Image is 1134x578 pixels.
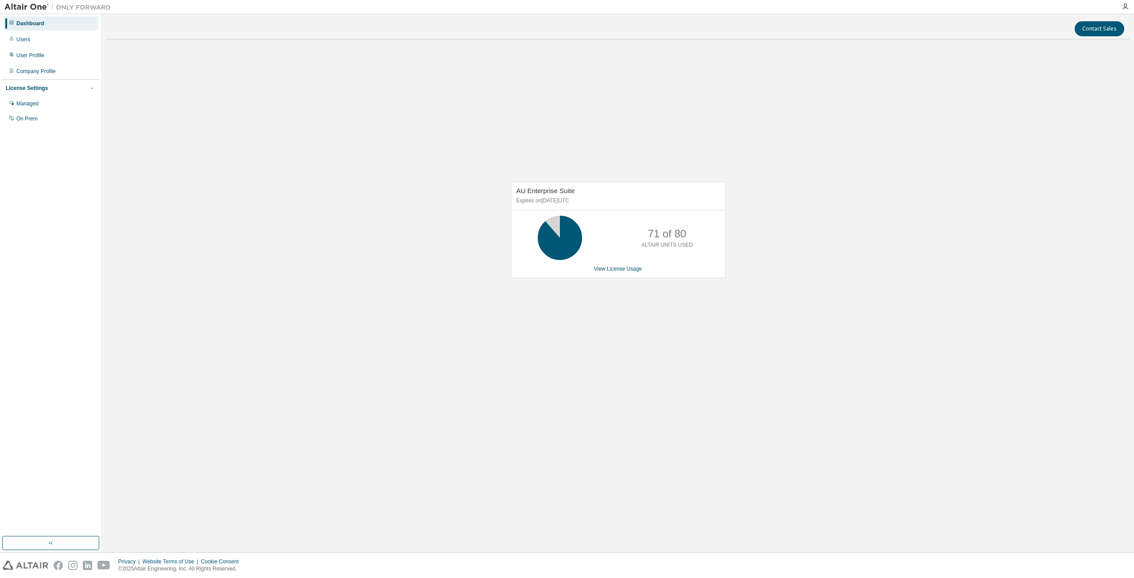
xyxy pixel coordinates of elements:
div: Website Terms of Use [142,558,201,565]
div: Privacy [118,558,142,565]
div: Managed [16,100,39,107]
div: Dashboard [16,20,44,27]
div: Company Profile [16,68,56,75]
div: Cookie Consent [201,558,244,565]
div: User Profile [16,52,44,59]
img: youtube.svg [97,561,110,570]
div: On Prem [16,115,38,122]
img: facebook.svg [54,561,63,570]
img: altair_logo.svg [3,561,48,570]
div: License Settings [6,85,48,92]
button: Contact Sales [1075,21,1124,36]
span: AU Enterprise Suite [517,187,575,194]
p: Expires on [DATE] UTC [517,197,718,205]
p: 71 of 80 [648,226,686,241]
img: linkedin.svg [83,561,92,570]
a: View License Usage [594,266,642,272]
img: Altair One [4,3,115,12]
img: instagram.svg [68,561,78,570]
p: ALTAIR UNITS USED [641,241,693,249]
div: Users [16,36,30,43]
p: © 2025 Altair Engineering, Inc. All Rights Reserved. [118,565,244,573]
